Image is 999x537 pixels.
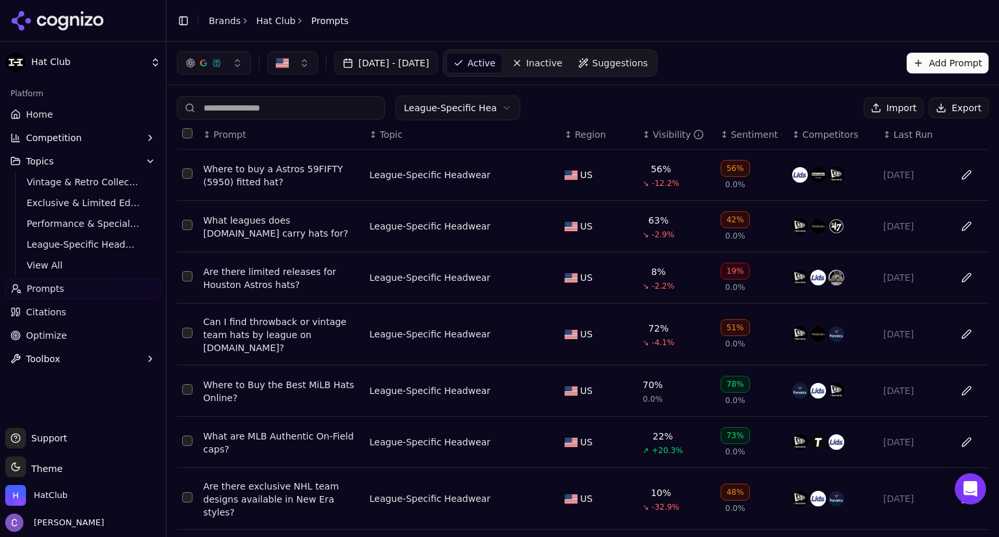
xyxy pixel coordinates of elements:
img: new era [829,167,844,183]
span: 0.0% [643,394,663,404]
button: Select row 6 [182,436,193,446]
a: Are there limited releases for Houston Astros hats? [204,265,359,291]
button: Select row 7 [182,492,193,503]
img: new era [792,491,808,506]
img: lids [810,491,826,506]
button: Select row 3 [182,271,193,282]
a: League-Specific Headwear [369,168,490,181]
a: Inactive [505,53,569,73]
span: Citations [26,306,66,319]
button: Select row 5 [182,384,193,395]
span: Hat Club [31,57,145,68]
button: Topics [5,151,161,172]
a: Exclusive & Limited Edition Releases [21,194,145,212]
span: Prompts [311,14,349,27]
a: Optimize [5,325,161,346]
div: 48% [721,484,750,501]
button: Select row 1 [182,168,193,179]
button: Add Prompt [907,53,989,73]
a: What are MLB Authentic On-Field caps? [204,430,359,456]
button: Edit in sheet [956,216,977,237]
span: 0.0% [725,179,745,190]
span: [PERSON_NAME] [29,517,104,529]
div: 19% [721,263,750,280]
button: Select all rows [182,128,193,138]
a: Prompts [5,278,161,299]
a: Can I find throwback or vintage team hats by league on [DOMAIN_NAME]? [204,315,359,354]
div: ↕Last Run [883,128,944,141]
span: -2.9% [652,229,674,240]
a: League-Specific Headwear [21,235,145,254]
span: ↘ [643,337,649,348]
a: Performance & Specialty Headwear [21,215,145,233]
th: Region [559,120,637,150]
button: Edit in sheet [956,267,977,288]
div: 42% [721,211,750,228]
div: [DATE] [883,328,944,341]
div: [DATE] [883,271,944,284]
span: Topics [26,155,54,168]
a: League-Specific Headwear [369,384,490,397]
div: [DATE] [883,220,944,233]
span: HatClub [34,490,68,501]
span: -2.2% [652,281,674,291]
button: Edit in sheet [956,164,977,185]
a: Where to Buy the Best MiLB Hats Online? [204,378,359,404]
img: US flag [565,170,578,180]
span: US [580,492,593,505]
span: ↘ [643,281,649,291]
div: Open Intercom Messenger [955,473,986,504]
span: Optimize [26,329,67,342]
span: US [580,220,593,233]
a: League-Specific Headwear [369,436,490,449]
th: Topic [364,120,559,150]
div: League-Specific Headwear [369,492,490,505]
span: Exclusive & Limited Edition Releases [27,196,140,209]
a: Are there exclusive NHL team designs available in New Era styles? [204,480,359,519]
nav: breadcrumb [209,14,349,27]
img: Chris Hayes [5,514,23,532]
img: fanatics [829,326,844,342]
span: 0.0% [725,447,745,457]
img: new era [792,434,808,450]
button: Import [864,98,924,118]
span: ↘ [643,502,649,512]
img: foot locker [810,167,826,183]
div: 56% [721,160,750,177]
img: exclusive fitted [829,270,844,285]
img: US flag [565,330,578,339]
div: 63% [648,214,669,227]
span: Toolbox [26,352,60,365]
div: ↕Visibility [643,128,710,141]
a: Active [446,53,503,73]
a: Home [5,104,161,125]
span: Vintage & Retro Collections [27,176,140,189]
img: new era [792,218,808,234]
div: 56% [651,163,671,176]
span: 0.0% [725,339,745,349]
span: League-Specific Headwear [27,238,140,251]
img: fanatics [792,383,808,399]
span: US [580,436,593,449]
div: League-Specific Headwear [369,220,490,233]
button: Edit in sheet [956,324,977,345]
a: Brands [209,16,241,26]
div: ↕Region [565,128,632,141]
span: Home [26,108,53,121]
div: [DATE] [883,492,944,505]
span: ↗ [643,445,649,456]
img: new era [792,270,808,285]
a: League-Specific Headwear [369,328,490,341]
img: Hat Club [5,52,26,73]
img: US flag [565,494,578,504]
div: 72% [648,322,669,335]
a: Where to buy a Astros 59FIFTY (5950) fitted hat? [204,163,359,189]
img: topperzstore [810,434,826,450]
img: US [276,57,289,70]
a: Vintage & Retro Collections [21,173,145,191]
a: Citations [5,302,161,322]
